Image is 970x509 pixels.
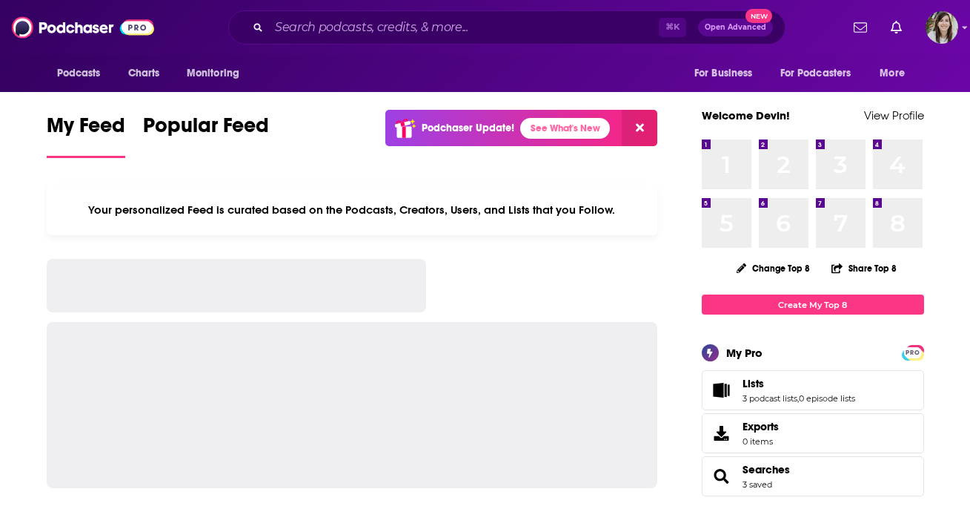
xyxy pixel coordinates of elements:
a: See What's New [520,118,610,139]
span: Exports [743,420,779,433]
span: , [797,393,799,404]
span: For Business [694,63,753,84]
a: Exports [702,413,924,453]
img: Podchaser - Follow, Share and Rate Podcasts [12,13,154,42]
button: Show profile menu [926,11,958,44]
span: Popular Feed [143,113,269,147]
a: PRO [904,347,922,358]
a: 3 saved [743,479,772,490]
span: Searches [702,456,924,496]
button: Open AdvancedNew [698,19,773,36]
span: Monitoring [187,63,239,84]
span: Exports [707,423,737,444]
a: Show notifications dropdown [848,15,873,40]
a: Lists [707,380,737,401]
span: Podcasts [57,63,101,84]
a: Welcome Devin! [702,108,790,122]
a: My Feed [47,113,125,158]
img: User Profile [926,11,958,44]
span: Lists [743,377,764,390]
a: Popular Feed [143,113,269,158]
a: Charts [119,59,169,88]
span: Logged in as devinandrade [926,11,958,44]
span: For Podcasters [780,63,851,84]
a: 0 episode lists [799,393,855,404]
a: Lists [743,377,855,390]
span: More [880,63,905,84]
span: ⌘ K [659,18,686,37]
span: Open Advanced [705,24,766,31]
div: Your personalized Feed is curated based on the Podcasts, Creators, Users, and Lists that you Follow. [47,185,658,235]
a: Searches [707,466,737,487]
p: Podchaser Update! [422,122,514,134]
span: New [745,9,772,23]
span: Lists [702,370,924,410]
span: 0 items [743,436,779,447]
a: Searches [743,463,790,476]
span: Charts [128,63,160,84]
button: open menu [771,59,873,88]
button: Share Top 8 [831,254,897,283]
button: Change Top 8 [728,259,820,278]
button: open menu [684,59,771,88]
div: My Pro [726,346,763,360]
span: My Feed [47,113,125,147]
a: Show notifications dropdown [885,15,908,40]
input: Search podcasts, credits, & more... [269,16,659,39]
button: open menu [47,59,120,88]
a: 3 podcast lists [743,393,797,404]
button: open menu [176,59,259,88]
a: Create My Top 8 [702,295,924,315]
a: View Profile [864,108,924,122]
button: open menu [869,59,923,88]
div: Search podcasts, credits, & more... [228,10,785,45]
span: PRO [904,347,922,358]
